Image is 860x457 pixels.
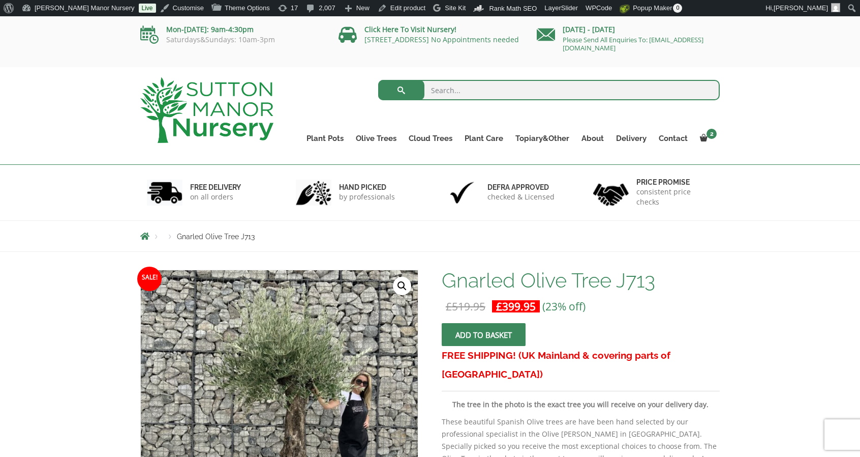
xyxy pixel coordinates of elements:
[673,4,682,13] span: 0
[296,180,331,206] img: 2.jpg
[458,131,509,146] a: Plant Care
[445,4,466,12] span: Site Kit
[442,270,720,291] h1: Gnarled Olive Tree J713
[452,399,709,409] strong: The tree in the photo is the exact tree you will receive on your delivery day.
[393,277,411,295] a: View full-screen image gallery
[446,299,452,313] span: £
[444,180,480,206] img: 3.jpg
[139,4,156,13] a: Live
[774,4,828,12] span: [PERSON_NAME]
[140,77,273,143] img: logo
[575,131,610,146] a: About
[653,131,694,146] a: Contact
[190,183,241,192] h6: FREE DELIVERY
[364,24,456,34] a: Click Here To Visit Nursery!
[636,187,714,207] p: consistent price checks
[489,5,537,12] span: Rank Math SEO
[350,131,403,146] a: Olive Trees
[446,299,485,313] bdi: 519.95
[403,131,458,146] a: Cloud Trees
[137,267,162,291] span: Sale!
[487,192,555,202] p: checked & Licensed
[694,131,720,146] a: 2
[593,177,629,208] img: 4.jpg
[496,299,502,313] span: £
[140,23,323,36] p: Mon-[DATE]: 9am-4:30pm
[442,346,720,384] h3: FREE SHIPPING! (UK Mainland & covering parts of [GEOGRAPHIC_DATA])
[542,299,586,313] span: (23% off)
[610,131,653,146] a: Delivery
[147,180,182,206] img: 1.jpg
[190,192,241,202] p: on all orders
[177,233,255,241] span: Gnarled Olive Tree J713
[300,131,350,146] a: Plant Pots
[140,36,323,44] p: Saturdays&Sundays: 10am-3pm
[537,23,720,36] p: [DATE] - [DATE]
[378,80,720,100] input: Search...
[496,299,536,313] bdi: 399.95
[509,131,575,146] a: Topiary&Other
[140,232,720,240] nav: Breadcrumbs
[442,323,526,346] button: Add to basket
[563,35,703,52] a: Please Send All Enquiries To: [EMAIL_ADDRESS][DOMAIN_NAME]
[364,35,519,44] a: [STREET_ADDRESS] No Appointments needed
[339,183,395,192] h6: hand picked
[339,192,395,202] p: by professionals
[636,178,714,187] h6: Price promise
[707,129,717,139] span: 2
[487,183,555,192] h6: Defra approved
